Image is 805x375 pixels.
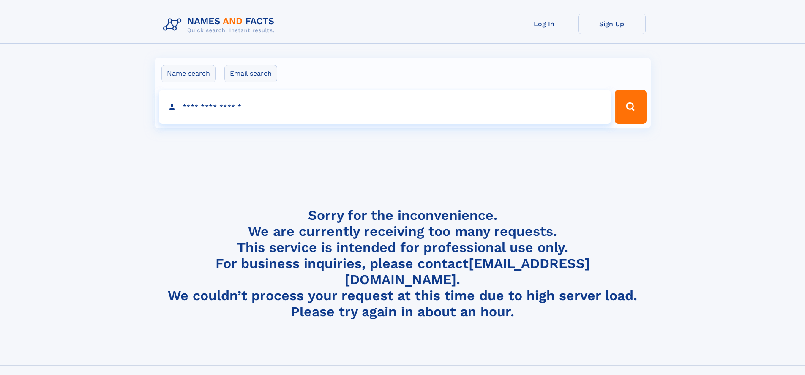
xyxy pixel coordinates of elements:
[161,65,216,82] label: Name search
[345,255,590,287] a: [EMAIL_ADDRESS][DOMAIN_NAME]
[160,14,281,36] img: Logo Names and Facts
[578,14,646,34] a: Sign Up
[159,90,611,124] input: search input
[224,65,277,82] label: Email search
[615,90,646,124] button: Search Button
[160,207,646,320] h4: Sorry for the inconvenience. We are currently receiving too many requests. This service is intend...
[510,14,578,34] a: Log In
